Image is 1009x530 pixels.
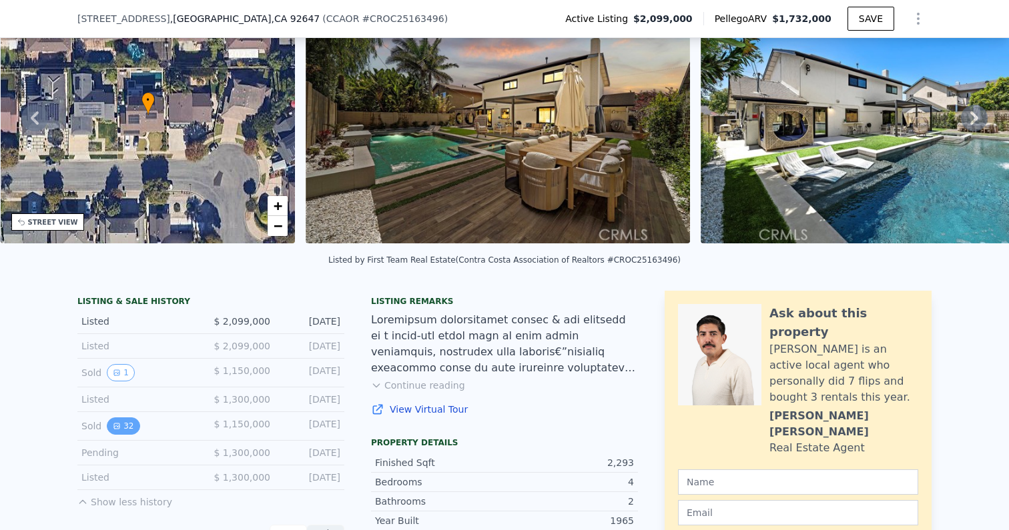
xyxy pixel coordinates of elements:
div: Listed by First Team Real Estate (Contra Costa Association of Realtors #CROC25163496) [328,255,681,265]
button: Continue reading [371,379,465,392]
div: [DATE] [281,471,340,484]
div: Bedrooms [375,475,504,489]
div: • [141,92,155,115]
div: Loremipsum dolorsitamet consec & adi elitsedd ei t incid-utl etdol magn al enim admin veniamquis,... [371,312,638,376]
div: 4 [504,475,634,489]
div: [DATE] [281,393,340,406]
div: [DATE] [281,417,340,435]
span: $ 1,300,000 [214,472,270,483]
div: [DATE] [281,364,340,381]
span: $2,099,000 [633,12,693,25]
div: [PERSON_NAME] is an active local agent who personally did 7 flips and bought 3 rentals this year. [769,341,918,405]
span: [STREET_ADDRESS] [77,12,170,25]
button: Show less history [77,490,172,509]
button: View historical data [107,364,135,381]
div: STREET VIEW [28,217,78,227]
div: [PERSON_NAME] [PERSON_NAME] [769,408,918,440]
div: Year Built [375,514,504,527]
a: Zoom in [268,196,288,216]
span: Pellego ARV [715,12,773,25]
span: $ 2,099,000 [214,316,270,327]
span: , CA 92647 [271,13,320,24]
div: Listing remarks [371,296,638,307]
span: • [141,94,155,106]
span: Active Listing [565,12,633,25]
div: ( ) [322,12,448,25]
div: 1965 [504,514,634,527]
div: Listed [81,315,200,328]
span: CCAOR [326,13,360,24]
button: View historical data [107,417,139,435]
input: Email [678,500,918,525]
div: Finished Sqft [375,456,504,469]
div: Sold [81,417,200,435]
span: , [GEOGRAPHIC_DATA] [170,12,320,25]
div: [DATE] [281,446,340,459]
span: $ 1,300,000 [214,447,270,458]
button: SAVE [848,7,894,31]
a: View Virtual Tour [371,403,638,416]
div: [DATE] [281,339,340,353]
div: Listed [81,339,200,353]
div: LISTING & SALE HISTORY [77,296,344,309]
span: # CROC25163496 [362,13,444,24]
div: Bathrooms [375,495,504,508]
span: $ 1,150,000 [214,365,270,376]
span: $ 1,150,000 [214,419,270,429]
span: − [274,217,282,234]
div: 2 [504,495,634,508]
input: Name [678,469,918,495]
span: $ 2,099,000 [214,341,270,351]
span: $1,732,000 [772,13,831,24]
div: Sold [81,364,200,381]
div: Ask about this property [769,304,918,341]
div: [DATE] [281,315,340,328]
div: Listed [81,471,200,484]
div: Property details [371,437,638,448]
div: 2,293 [504,456,634,469]
div: Listed [81,393,200,406]
div: Real Estate Agent [769,440,865,456]
span: $ 1,300,000 [214,394,270,405]
div: Pending [81,446,200,459]
a: Zoom out [268,216,288,236]
button: Show Options [905,5,932,32]
span: + [274,197,282,214]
